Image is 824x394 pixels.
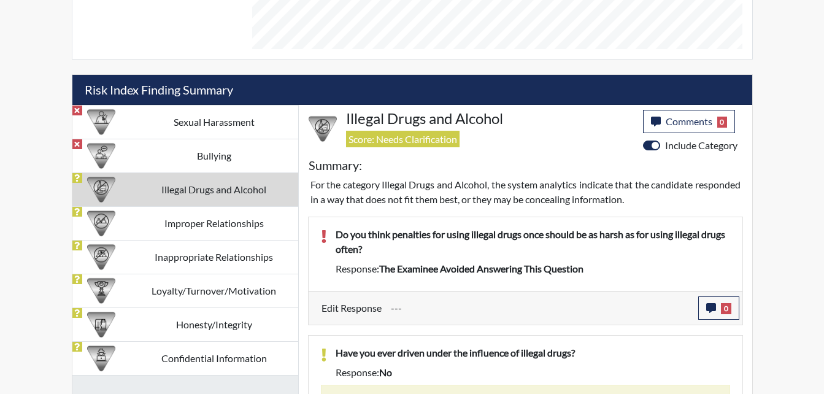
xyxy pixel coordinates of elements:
[326,365,739,380] div: Response:
[717,117,728,128] span: 0
[698,296,739,320] button: 0
[326,261,739,276] div: Response:
[130,307,298,341] td: Honesty/Integrity
[130,139,298,172] td: Bullying
[87,311,115,339] img: CATEGORY%20ICON-11.a5f294f4.png
[130,341,298,375] td: Confidential Information
[72,75,752,105] h5: Risk Index Finding Summary
[346,131,460,147] span: Score: Needs Clarification
[87,176,115,204] img: CATEGORY%20ICON-12.0f6f1024.png
[309,115,337,143] img: CATEGORY%20ICON-12.0f6f1024.png
[130,172,298,206] td: Illegal Drugs and Alcohol
[87,142,115,170] img: CATEGORY%20ICON-04.6d01e8fa.png
[643,110,736,133] button: Comments0
[322,296,382,320] label: Edit Response
[379,263,583,274] span: The examinee avoided answering this question
[665,138,737,153] label: Include Category
[721,303,731,314] span: 0
[130,206,298,240] td: Improper Relationships
[346,110,634,128] h4: Illegal Drugs and Alcohol
[382,296,698,320] div: Update the test taker's response, the change might impact the score
[87,243,115,271] img: CATEGORY%20ICON-14.139f8ef7.png
[336,227,730,257] p: Do you think penalties for using illegal drugs once should be as harsh as for using illegal drugs...
[130,240,298,274] td: Inappropriate Relationships
[87,277,115,305] img: CATEGORY%20ICON-17.40ef8247.png
[666,115,712,127] span: Comments
[87,209,115,238] img: CATEGORY%20ICON-13.7eaae7be.png
[87,344,115,373] img: CATEGORY%20ICON-05.742ef3c8.png
[309,158,362,172] h5: Summary:
[130,105,298,139] td: Sexual Harassment
[87,108,115,136] img: CATEGORY%20ICON-23.dd685920.png
[310,177,741,207] p: For the category Illegal Drugs and Alcohol, the system analytics indicate that the candidate resp...
[130,274,298,307] td: Loyalty/Turnover/Motivation
[379,366,392,378] span: no
[336,346,730,360] p: Have you ever driven under the influence of illegal drugs?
